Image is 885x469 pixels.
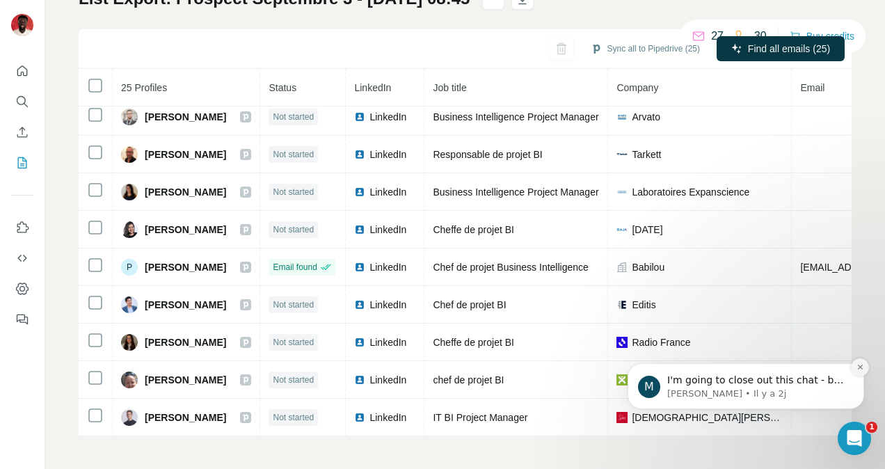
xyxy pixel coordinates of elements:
div: Profile image for Miranda [31,100,54,122]
span: LinkedIn [369,185,406,199]
span: chef de projet BI [433,374,504,385]
span: [PERSON_NAME] [145,260,226,274]
img: LinkedIn logo [354,111,365,122]
span: LinkedIn [369,411,406,424]
span: Not started [273,223,314,236]
img: LinkedIn logo [354,374,365,385]
span: Arvato [632,110,660,124]
button: Find all emails (25) [717,36,845,61]
span: Find all emails (25) [748,42,830,56]
span: Business Intelligence Project Manager [433,186,598,198]
span: LinkedIn [369,373,406,387]
span: Email found [273,261,317,273]
img: LinkedIn logo [354,337,365,348]
span: I'm going to close out this chat - but if you still need us you can re-open at any time :) [61,98,237,137]
img: Avatar [11,14,33,36]
img: Avatar [121,296,138,313]
img: Avatar [121,221,138,238]
span: Laboratoires Expanscience [632,185,749,199]
span: LinkedIn [369,110,406,124]
button: Use Surfe on LinkedIn [11,215,33,240]
img: Avatar [121,109,138,125]
button: Sync all to Pipedrive (25) [581,38,710,59]
p: Message from Miranda, sent Il y a 2j [61,111,240,124]
span: 1 [866,422,877,433]
span: IT BI Project Manager [433,412,527,423]
span: [PERSON_NAME] [145,185,226,199]
div: P [121,259,138,276]
span: LinkedIn [369,260,406,274]
img: LinkedIn logo [354,262,365,273]
span: [DATE] [632,223,662,237]
span: Not started [273,148,314,161]
span: [PERSON_NAME] [145,223,226,237]
span: [PERSON_NAME] [145,110,226,124]
span: Cheffe de projet BI [433,224,513,235]
span: Business Intelligence Project Manager [433,111,598,122]
span: Chef de projet Business Intelligence [433,262,588,273]
span: [PERSON_NAME] [145,411,226,424]
span: [PERSON_NAME] [145,373,226,387]
span: [PERSON_NAME] [145,298,226,312]
span: Not started [273,299,314,311]
span: Chef de projet BI [433,299,506,310]
img: LinkedIn logo [354,299,365,310]
span: LinkedIn [369,223,406,237]
span: Job title [433,82,466,93]
div: message notification from Miranda, Il y a 2j. I'm going to close out this chat - but if you still... [21,87,257,133]
button: Enrich CSV [11,120,33,145]
button: Dashboard [11,276,33,301]
span: [PERSON_NAME] [145,148,226,161]
img: company-logo [616,149,628,160]
img: Avatar [121,146,138,163]
img: company-logo [616,111,628,122]
span: Babilou [632,260,664,274]
img: LinkedIn logo [354,186,365,198]
span: Responsable de projet BI [433,149,542,160]
iframe: Intercom notifications message [607,276,885,431]
span: LinkedIn [354,82,391,93]
button: My lists [11,150,33,175]
img: company-logo [616,186,628,198]
iframe: Intercom live chat [838,422,871,455]
span: Status [269,82,296,93]
span: Not started [273,186,314,198]
button: Use Surfe API [11,246,33,271]
p: 30 [754,28,767,45]
span: [PERSON_NAME] [145,335,226,349]
img: Avatar [121,334,138,351]
button: Dismiss notification [244,82,262,100]
span: Tarkett [632,148,661,161]
img: Avatar [121,372,138,388]
span: LinkedIn [369,148,406,161]
img: Avatar [121,409,138,426]
span: Cheffe de projet BI [433,337,513,348]
img: LinkedIn logo [354,412,365,423]
button: Quick start [11,58,33,84]
span: 25 Profiles [121,82,167,93]
p: 27 [711,28,724,45]
span: Not started [273,411,314,424]
img: LinkedIn logo [354,224,365,235]
button: Search [11,89,33,114]
img: Avatar [121,184,138,200]
span: Not started [273,111,314,123]
span: LinkedIn [369,335,406,349]
button: Feedback [11,307,33,332]
button: Buy credits [790,26,854,46]
span: LinkedIn [369,298,406,312]
img: company-logo [616,224,628,235]
span: Not started [273,374,314,386]
span: Email [800,82,824,93]
span: Not started [273,336,314,349]
img: LinkedIn logo [354,149,365,160]
span: Company [616,82,658,93]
